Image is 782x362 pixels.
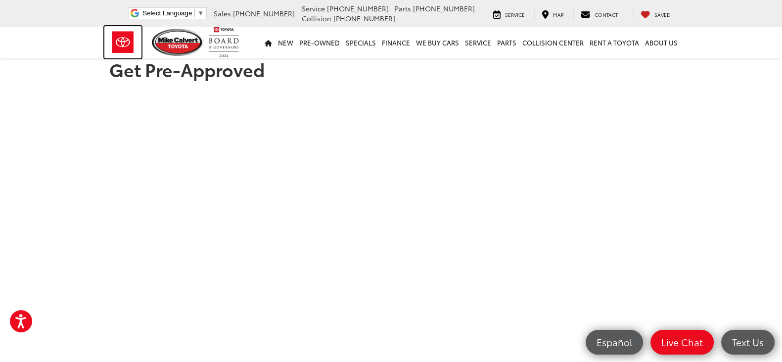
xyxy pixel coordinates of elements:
[573,9,625,19] a: Contact
[343,27,379,58] a: Specials
[197,9,204,17] span: ▼
[505,11,525,18] span: Service
[104,26,141,58] img: Toyota
[595,11,618,18] span: Contact
[379,27,413,58] a: Finance
[214,8,231,18] span: Sales
[275,27,296,58] a: New
[296,27,343,58] a: Pre-Owned
[587,27,642,58] a: Rent a Toyota
[592,336,637,348] span: Español
[413,27,462,58] a: WE BUY CARS
[654,11,671,18] span: Saved
[194,9,195,17] span: ​
[633,9,678,19] a: My Saved Vehicles
[494,27,519,58] a: Parts
[142,9,192,17] span: Select Language
[553,11,564,18] span: Map
[642,27,681,58] a: About Us
[413,3,475,13] span: [PHONE_NUMBER]
[327,3,389,13] span: [PHONE_NUMBER]
[142,9,204,17] a: Select Language​
[462,27,494,58] a: Service
[486,9,532,19] a: Service
[152,29,204,56] img: Mike Calvert Toyota
[519,27,587,58] a: Collision Center
[721,330,775,355] a: Text Us
[109,59,673,79] h1: Get Pre-Approved
[650,330,714,355] a: Live Chat
[656,336,708,348] span: Live Chat
[302,13,331,23] span: Collision
[262,27,275,58] a: Home
[534,9,571,19] a: Map
[302,3,325,13] span: Service
[586,330,643,355] a: Español
[727,336,769,348] span: Text Us
[395,3,411,13] span: Parts
[333,13,395,23] span: [PHONE_NUMBER]
[233,8,295,18] span: [PHONE_NUMBER]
